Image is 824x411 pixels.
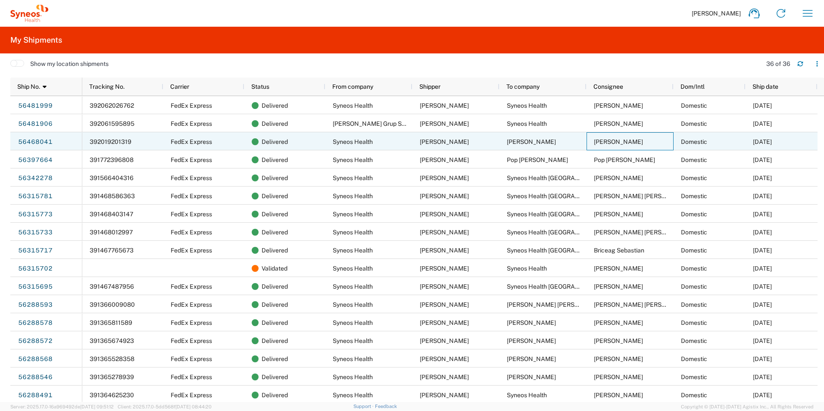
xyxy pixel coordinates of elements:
span: Syneos Health [333,156,373,163]
span: Delivered [262,115,288,133]
span: Irina Chirpisizu [420,265,469,272]
span: Syneos Health [333,229,373,236]
span: Shipper [419,83,440,90]
a: Support [353,404,375,409]
a: Feedback [375,404,397,409]
span: FedEx Express [171,156,212,163]
span: Syneos Health [333,337,373,344]
span: Syneos Health [333,319,373,326]
span: Irina Chirpisizu [420,156,469,163]
span: FedEx Express [171,319,212,326]
span: Irina Chirpisizu [420,283,469,290]
span: Delivered [262,277,288,296]
span: 07/30/2025 [753,174,772,181]
span: Copyright © [DATE]-[DATE] Agistix Inc., All Rights Reserved [681,403,814,411]
span: Irina Chirpisizu [420,138,469,145]
span: Irina Chirpisizu [420,337,469,344]
span: 07/25/2025 [753,301,772,308]
span: Domestic [681,211,707,218]
span: Syneos Health [333,392,373,399]
span: 392019201319 [90,138,131,145]
span: Irina Chirpisizu [420,374,469,380]
span: 391566404316 [90,174,134,181]
span: Pop Zita [507,156,568,163]
span: FedEx Express [171,374,212,380]
span: Syneos Health [333,193,373,199]
span: Server: 2025.17.0-16a969492de [10,404,114,409]
span: Domestic [681,229,707,236]
span: Badea Ruxandra [507,337,556,344]
span: Ship date [752,83,778,90]
a: 56468041 [18,135,53,149]
span: Syneos Health [333,283,373,290]
span: Tracking No. [89,83,125,90]
span: Consignee [593,83,623,90]
span: Roxana Maria Padurean [594,174,643,181]
span: Georgiana Dunareanu [420,120,469,127]
span: Delivered [262,169,288,187]
span: Domestic [681,374,707,380]
span: Domestic [681,193,707,199]
span: Syneos Health [333,174,373,181]
span: 07/29/2025 [753,193,772,199]
span: Syneos Health [333,247,373,254]
span: 391467765673 [90,247,134,254]
span: 07/25/2025 [753,319,772,326]
span: Sacalis Anca Iuliana [507,301,606,308]
span: Roxana Maria Padurean [594,283,643,290]
span: 08/13/2025 [753,138,772,145]
span: Irina Chirpisizu [420,229,469,236]
span: 391365811589 [90,319,132,326]
span: Pop Zita [594,156,655,163]
span: Sacalis Anca Iuliana [594,301,693,308]
span: Domestic [681,120,707,127]
span: Domestic [681,355,707,362]
span: Syneos Health [333,265,373,272]
a: 56315717 [18,244,53,258]
span: To company [506,83,540,90]
span: Militaru Razvan [594,355,643,362]
span: FedEx Express [171,193,212,199]
span: FedEx Express [171,392,212,399]
span: Syneos Health [507,265,547,272]
a: 56315733 [18,226,53,240]
span: Syneos Health Romania [507,211,610,218]
span: Delivered [262,386,288,404]
span: FedEx Express [171,211,212,218]
span: Delivered [262,332,288,350]
span: Domestic [681,337,707,344]
span: Militaru Razvan [507,355,556,362]
a: 56288546 [18,371,53,384]
span: Irina Chirpisizu [420,247,469,254]
span: [DATE] 09:51:12 [80,404,114,409]
span: FedEx Express [171,229,212,236]
span: Domestic [681,265,707,272]
span: Domestic [681,301,707,308]
span: Diana Vinulescu [420,102,469,109]
span: 391772396808 [90,156,134,163]
a: 56288572 [18,334,53,348]
a: 56288491 [18,389,53,402]
span: Toader Teodora [594,319,643,326]
span: Domestic [681,174,707,181]
span: Syneos Health Romania [507,229,610,236]
span: Nandra Andreea Sorina [594,229,693,236]
span: [DATE] 08:44:20 [175,404,212,409]
span: Roxana Maria Padurean [507,138,556,145]
span: Delivered [262,241,288,259]
span: FedEx Express [171,337,212,344]
span: Carrier [170,83,189,90]
span: 391468586363 [90,193,135,199]
span: Syneos Health [333,374,373,380]
div: 36 of 36 [766,60,790,68]
span: Domestic [681,283,707,290]
span: Syneos Health Romania [507,283,610,290]
span: Delivered [262,350,288,368]
span: 392061595895 [90,120,134,127]
span: Syneos Health [333,355,373,362]
a: 56315773 [18,208,53,221]
span: Domestic [681,156,707,163]
h2: My Shipments [10,35,62,45]
span: FedEx Express [171,301,212,308]
span: Irina Chirpisizu [420,355,469,362]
